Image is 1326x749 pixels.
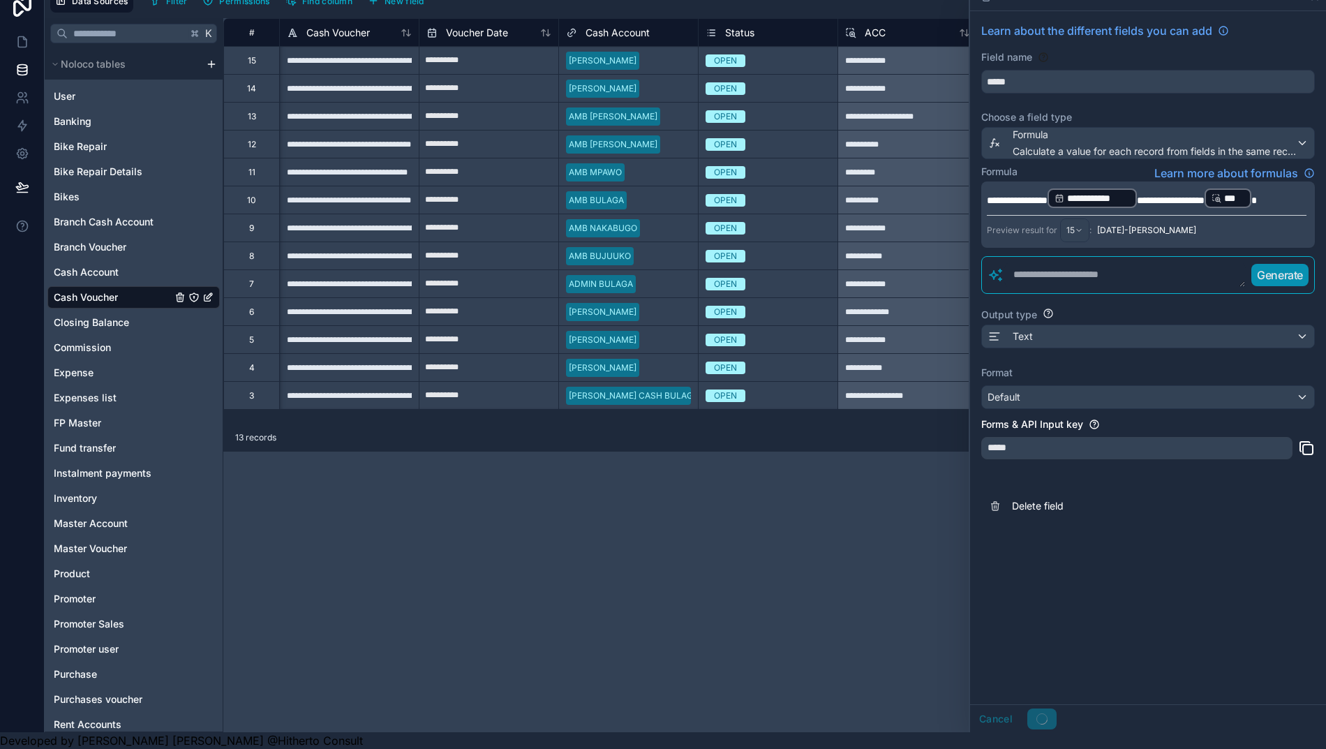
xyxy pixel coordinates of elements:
span: Calculate a value for each record from fields in the same record [1013,144,1296,158]
div: AMB BULAGA [569,194,624,207]
div: 6 [249,306,254,318]
div: 11 [248,167,255,178]
span: [DATE]-[PERSON_NAME] [1097,225,1196,236]
div: OPEN [714,82,737,95]
div: 14 [247,83,256,94]
button: 15 [1060,218,1089,242]
div: OPEN [714,54,737,67]
div: 10 [247,195,256,206]
div: 13 [248,111,256,122]
div: 4 [249,362,255,373]
span: Formula [1013,128,1296,142]
p: Generate [1257,267,1303,283]
a: Learn about the different fields you can add [981,22,1229,39]
div: OPEN [714,362,737,374]
label: Format [981,366,1315,380]
div: OPEN [714,222,737,235]
button: Default [981,385,1315,409]
div: 3 [249,390,254,401]
span: Cash Account [586,26,650,40]
button: Generate [1251,264,1309,286]
div: 12 [248,139,256,150]
span: Status [725,26,754,40]
div: 15 [248,55,256,66]
span: Voucher Date [446,26,508,40]
span: 13 records [235,432,276,443]
div: OPEN [714,166,737,179]
div: 5 [249,334,254,346]
label: Choose a field type [981,110,1315,124]
span: ACC [865,26,886,40]
div: # [234,27,269,38]
div: [PERSON_NAME] [569,362,636,374]
label: Formula [981,165,1018,179]
div: ADMIN BULAGA [569,278,633,290]
div: 7 [249,279,254,290]
span: Delete field [1012,499,1213,513]
div: AMB BUJUUKO [569,250,631,262]
div: 9 [249,223,254,234]
div: AMB [PERSON_NAME] [569,110,657,123]
div: 8 [249,251,254,262]
div: [PERSON_NAME] [569,334,636,346]
a: Learn more about formulas [1154,165,1315,181]
div: Preview result for : [987,218,1092,242]
button: FormulaCalculate a value for each record from fields in the same record [981,127,1315,159]
div: [PERSON_NAME] CASH BULAGA [569,390,699,402]
span: 15 [1066,225,1075,236]
div: [PERSON_NAME] [569,82,636,95]
div: AMB [PERSON_NAME] [569,138,657,151]
div: AMB MPAWO [569,166,622,179]
span: Learn about the different fields you can add [981,22,1212,39]
div: OPEN [714,194,737,207]
button: Text [981,325,1315,348]
span: K [204,29,214,38]
span: Default [988,391,1020,403]
div: OPEN [714,250,737,262]
span: Text [1013,329,1033,343]
div: OPEN [714,278,737,290]
div: [PERSON_NAME] [569,306,636,318]
span: Cash Voucher [306,26,370,40]
label: Output type [981,308,1037,322]
div: OPEN [714,306,737,318]
div: OPEN [714,334,737,346]
div: OPEN [714,390,737,402]
div: AMB NAKABUGO [569,222,637,235]
div: [PERSON_NAME] [569,54,636,67]
label: Forms & API Input key [981,417,1083,431]
label: Field name [981,50,1032,64]
button: Delete field [981,491,1315,521]
div: OPEN [714,110,737,123]
span: Learn more about formulas [1154,165,1298,181]
div: OPEN [714,138,737,151]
